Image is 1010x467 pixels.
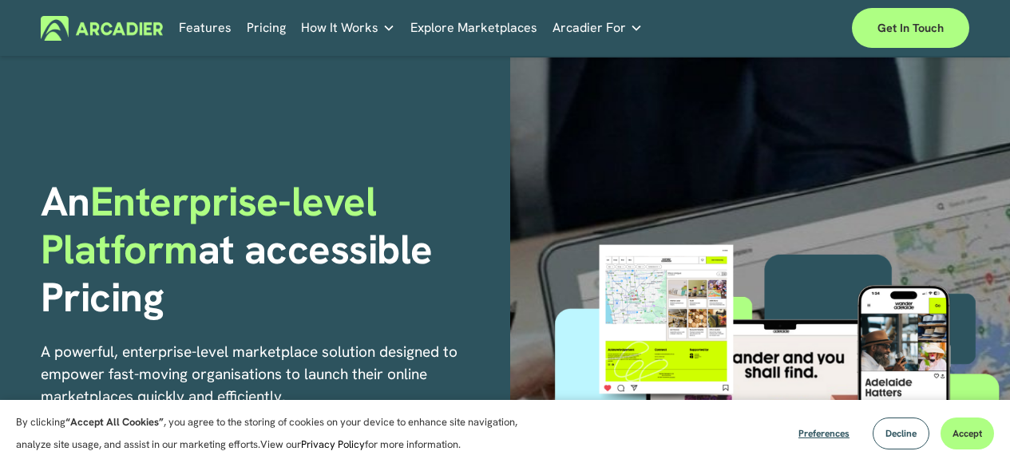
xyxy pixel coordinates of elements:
strong: “Accept All Cookies” [65,415,164,429]
span: Decline [885,427,917,440]
button: Decline [873,418,929,449]
a: Features [179,16,232,41]
button: Accept [941,418,994,449]
span: Arcadier For [553,17,626,39]
a: folder dropdown [301,16,395,41]
a: Privacy Policy [301,437,365,451]
span: How It Works [301,17,378,39]
button: Preferences [786,418,861,449]
span: Preferences [798,427,850,440]
p: By clicking , you agree to the storing of cookies on your device to enhance site navigation, anal... [16,411,535,456]
span: Enterprise-level Platform [41,175,386,275]
a: Explore Marketplaces [410,16,537,41]
img: Arcadier [41,16,163,41]
a: folder dropdown [553,16,643,41]
a: Pricing [247,16,286,41]
a: Get in touch [852,8,969,48]
span: Accept [953,427,982,440]
h1: An at accessible Pricing [41,177,500,321]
